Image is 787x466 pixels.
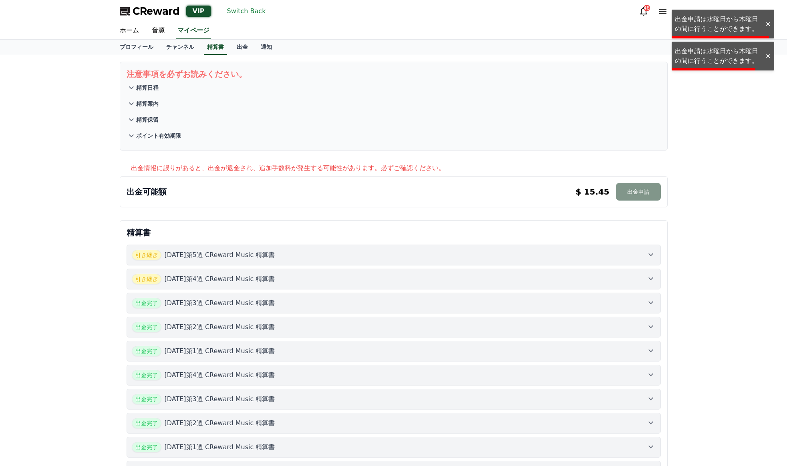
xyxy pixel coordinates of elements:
[127,341,661,362] button: 出金完了 [DATE]第1週 CReward Music 精算書
[165,394,275,404] p: [DATE]第3週 CReward Music 精算書
[230,40,254,55] a: 出金
[132,370,161,380] span: 出金完了
[127,186,167,197] p: 出金可能額
[165,370,275,380] p: [DATE]第4週 CReward Music 精算書
[165,322,275,332] p: [DATE]第2週 CReward Music 精算書
[160,40,201,55] a: チャンネル
[224,5,269,18] button: Switch Back
[113,22,145,39] a: ホーム
[127,227,661,238] p: 精算書
[145,22,171,39] a: 音源
[644,5,650,11] div: 48
[127,96,661,112] button: 精算案内
[616,183,661,201] button: 出金申請
[127,389,661,410] button: 出金完了 [DATE]第3週 CReward Music 精算書
[127,269,661,289] button: 引き継ぎ [DATE]第4週 CReward Music 精算書
[165,250,275,260] p: [DATE]第5週 CReward Music 精算書
[127,437,661,458] button: 出金完了 [DATE]第1週 CReward Music 精算書
[165,274,275,284] p: [DATE]第4週 CReward Music 精算書
[133,5,180,18] span: CReward
[176,22,211,39] a: マイページ
[131,163,668,173] p: 出金情報に誤りがあると、出金が返金され、追加手数料が発生する可能性があります。必ずご確認ください。
[132,250,161,260] span: 引き継ぎ
[165,418,275,428] p: [DATE]第2週 CReward Music 精算書
[165,298,275,308] p: [DATE]第3週 CReward Music 精算書
[127,112,661,128] button: 精算保留
[127,365,661,386] button: 出金完了 [DATE]第4週 CReward Music 精算書
[113,40,160,55] a: プロフィール
[165,346,275,356] p: [DATE]第1週 CReward Music 精算書
[132,418,161,428] span: 出金完了
[132,322,161,332] span: 出金完了
[127,80,661,96] button: 精算日程
[127,245,661,265] button: 引き継ぎ [DATE]第5週 CReward Music 精算書
[127,68,661,80] p: 注意事項を必ずお読みください。
[132,394,161,404] span: 出金完了
[186,6,211,17] div: VIP
[136,100,159,108] p: 精算案内
[132,346,161,356] span: 出金完了
[127,128,661,144] button: ポイント有効期限
[204,40,227,55] a: 精算書
[127,413,661,434] button: 出金完了 [DATE]第2週 CReward Music 精算書
[576,186,609,197] p: $ 15.45
[127,317,661,337] button: 出金完了 [DATE]第2週 CReward Music 精算書
[165,442,275,452] p: [DATE]第1週 CReward Music 精算書
[254,40,278,55] a: 通知
[136,132,181,140] p: ポイント有効期限
[132,274,161,284] span: 引き継ぎ
[127,293,661,313] button: 出金完了 [DATE]第3週 CReward Music 精算書
[639,6,648,16] a: 48
[136,84,159,92] p: 精算日程
[136,116,159,124] p: 精算保留
[132,442,161,452] span: 出金完了
[120,5,180,18] a: CReward
[132,298,161,308] span: 出金完了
